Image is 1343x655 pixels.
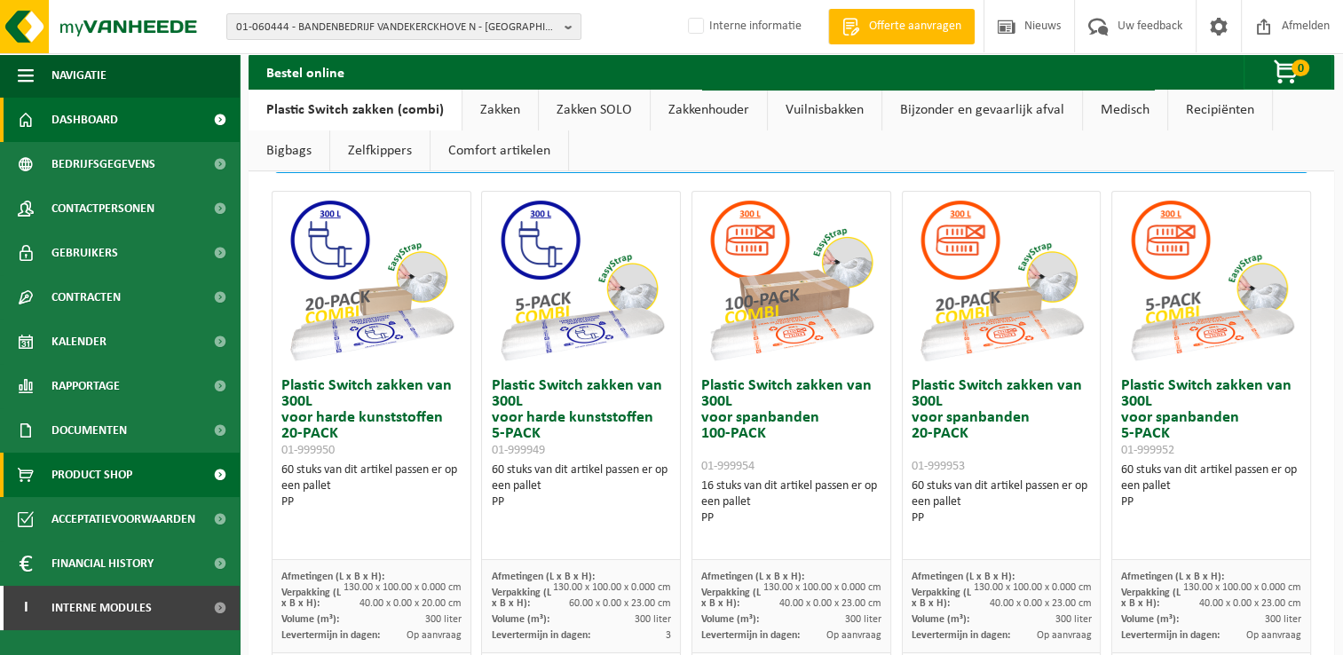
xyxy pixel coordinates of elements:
span: 40.00 x 0.00 x 23.00 cm [989,598,1091,609]
span: 01-999950 [281,444,335,457]
h3: Plastic Switch zakken van 300L voor harde kunststoffen 20-PACK [281,378,462,458]
span: Acceptatievoorwaarden [51,497,195,541]
span: 300 liter [1055,614,1091,625]
span: 40.00 x 0.00 x 23.00 cm [1199,598,1301,609]
a: Comfort artikelen [431,130,568,171]
img: 01-999954 [702,192,880,369]
span: 300 liter [1265,614,1301,625]
span: Bedrijfsgegevens [51,142,155,186]
label: Interne informatie [684,13,802,40]
span: Afmetingen (L x B x H): [1121,572,1224,582]
h3: Plastic Switch zakken van 300L voor spanbanden 100-PACK [701,378,881,474]
a: Offerte aanvragen [828,9,975,44]
span: Navigatie [51,53,107,98]
span: 60.00 x 0.00 x 23.00 cm [569,598,671,609]
span: Op aanvraag [407,630,462,641]
span: Verpakking (L x B x H): [1121,588,1181,609]
h3: Plastic Switch zakken van 300L voor spanbanden 20-PACK [912,378,1092,474]
img: 01-999953 [912,192,1090,369]
span: 01-999954 [701,460,754,473]
span: 01-999952 [1121,444,1174,457]
span: 40.00 x 0.00 x 23.00 cm [779,598,881,609]
span: Kalender [51,320,107,364]
span: Afmetingen (L x B x H): [912,572,1015,582]
span: Levertermijn in dagen: [912,630,1010,641]
span: I [18,586,34,630]
span: Financial History [51,541,154,586]
a: Zakkenhouder [651,90,767,130]
h2: Bestel online [249,54,362,89]
img: 01-999952 [1123,192,1300,369]
div: 16 stuks van dit artikel passen er op een pallet [701,478,881,526]
span: 130.00 x 100.00 x 0.000 cm [553,582,671,593]
span: Levertermijn in dagen: [1121,630,1220,641]
span: Levertermijn in dagen: [701,630,800,641]
span: 130.00 x 100.00 x 0.000 cm [1183,582,1301,593]
div: PP [701,510,881,526]
span: Product Shop [51,453,132,497]
div: 60 stuks van dit artikel passen er op een pallet [491,462,671,510]
span: Op aanvraag [1246,630,1301,641]
a: Vuilnisbakken [768,90,881,130]
a: Bigbags [249,130,329,171]
div: PP [912,510,1092,526]
span: 300 liter [635,614,671,625]
a: Zelfkippers [330,130,430,171]
span: Verpakking (L x B x H): [912,588,971,609]
span: Volume (m³): [701,614,759,625]
span: Op aanvraag [1036,630,1091,641]
span: Volume (m³): [912,614,969,625]
span: 3 [666,630,671,641]
span: Afmetingen (L x B x H): [701,572,804,582]
span: Afmetingen (L x B x H): [491,572,594,582]
span: Dashboard [51,98,118,142]
span: 130.00 x 100.00 x 0.000 cm [973,582,1091,593]
span: Contracten [51,275,121,320]
div: 60 stuks van dit artikel passen er op een pallet [912,478,1092,526]
a: Zakken SOLO [539,90,650,130]
span: Volume (m³): [491,614,549,625]
button: 0 [1244,54,1332,90]
span: Gebruikers [51,231,118,275]
span: Verpakking (L x B x H): [491,588,550,609]
span: Offerte aanvragen [865,18,966,36]
span: Verpakking (L x B x H): [281,588,341,609]
a: Bijzonder en gevaarlijk afval [882,90,1082,130]
h3: Plastic Switch zakken van 300L voor harde kunststoffen 5-PACK [491,378,671,458]
div: PP [1121,494,1301,510]
span: Afmetingen (L x B x H): [281,572,384,582]
span: 01-999949 [491,444,544,457]
span: 0 [1292,59,1309,76]
span: Levertermijn in dagen: [281,630,380,641]
button: 01-060444 - BANDENBEDRIJF VANDEKERCKHOVE N - [GEOGRAPHIC_DATA] [226,13,581,40]
a: Medisch [1083,90,1167,130]
div: 60 stuks van dit artikel passen er op een pallet [281,462,462,510]
a: Recipiënten [1168,90,1272,130]
span: 01-999953 [912,460,965,473]
span: Op aanvraag [826,630,881,641]
h3: Plastic Switch zakken van 300L voor spanbanden 5-PACK [1121,378,1301,458]
span: 01-060444 - BANDENBEDRIJF VANDEKERCKHOVE N - [GEOGRAPHIC_DATA] [236,14,557,41]
img: 01-999950 [282,192,460,369]
span: Verpakking (L x B x H): [701,588,761,609]
span: Interne modules [51,586,152,630]
span: Levertermijn in dagen: [491,630,589,641]
span: 130.00 x 100.00 x 0.000 cm [763,582,881,593]
span: Volume (m³): [281,614,339,625]
span: Contactpersonen [51,186,154,231]
span: 300 liter [845,614,881,625]
a: Zakken [462,90,538,130]
div: 60 stuks van dit artikel passen er op een pallet [1121,462,1301,510]
span: 300 liter [425,614,462,625]
div: PP [281,494,462,510]
span: Rapportage [51,364,120,408]
div: PP [491,494,671,510]
span: 130.00 x 100.00 x 0.000 cm [344,582,462,593]
a: Plastic Switch zakken (combi) [249,90,462,130]
span: Documenten [51,408,127,453]
img: 01-999949 [493,192,670,369]
span: Volume (m³): [1121,614,1179,625]
span: 40.00 x 0.00 x 20.00 cm [359,598,462,609]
